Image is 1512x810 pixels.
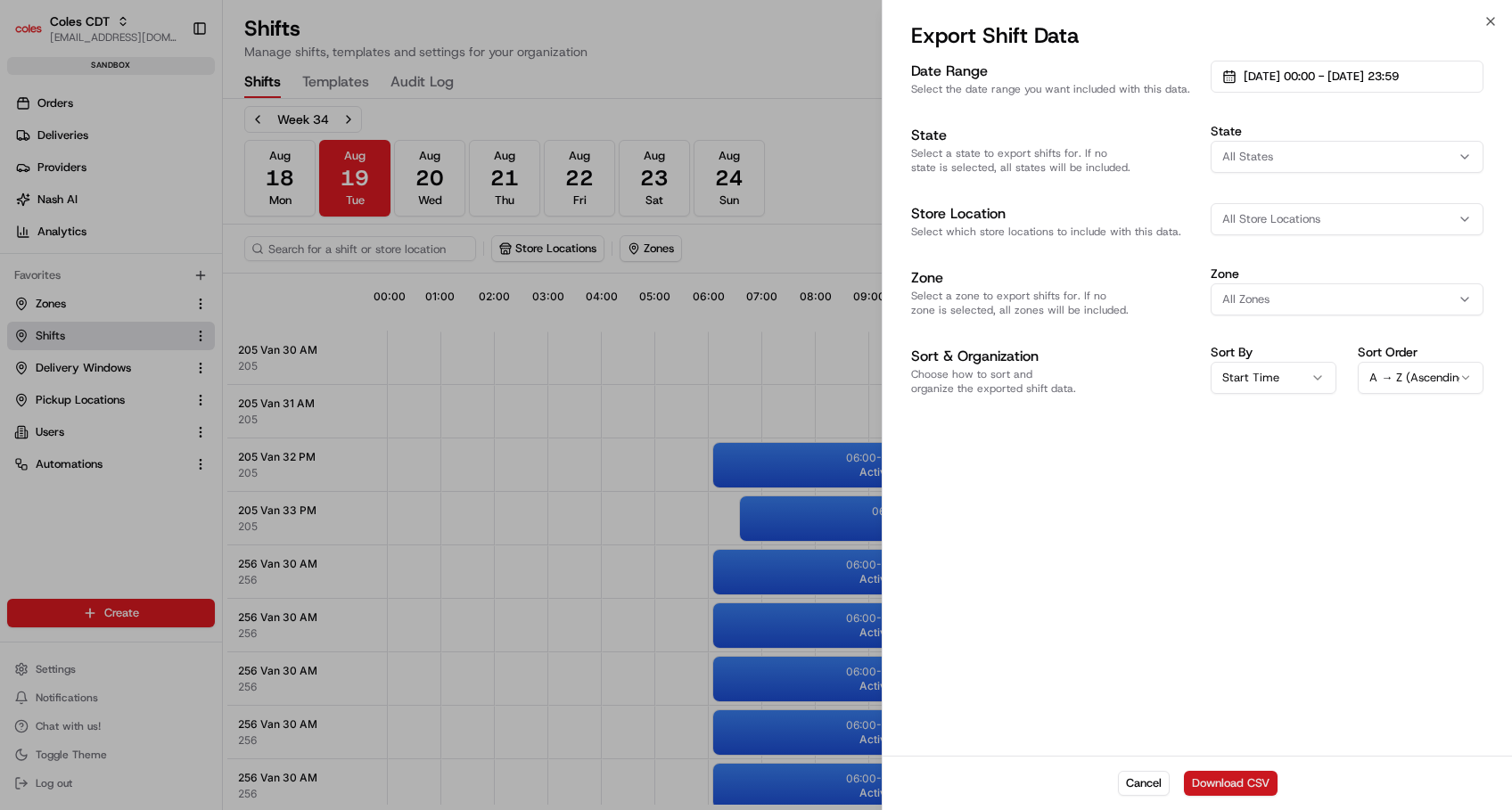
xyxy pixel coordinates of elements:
[303,176,325,197] button: Start new chat
[18,18,53,53] img: Nash
[1184,771,1278,796] button: Download CSV
[18,260,32,274] div: 📗
[1222,211,1320,227] span: All Store Locations
[911,267,1196,289] h3: Zone
[1211,125,1483,137] label: State
[144,251,293,283] a: 💻API Documentation
[911,203,1196,225] h3: Store Location
[151,260,165,274] div: 💻
[1222,291,1270,307] span: All Zones
[1118,771,1170,796] button: Cancel
[46,115,294,134] input: Clear
[1211,283,1483,315] button: All Zones
[18,170,50,202] img: 1736555255976-a54dd68f-1ca7-489b-9aae-adbdc363a1c4
[1211,267,1483,280] label: Zone
[1244,69,1399,85] span: [DATE] 00:00 - [DATE] 23:59
[11,251,144,283] a: 📗Knowledge Base
[911,346,1196,367] h3: Sort & Organization
[911,61,1196,82] h3: Date Range
[911,125,1196,146] h3: State
[168,258,286,276] span: API Documentation
[1211,61,1483,93] button: [DATE] 00:00 - [DATE] 23:59
[1211,346,1336,358] label: Sort By
[911,146,1196,175] p: Select a state to export shifts for. If no state is selected, all states will be included.
[36,258,136,276] span: Knowledge Base
[1211,203,1483,235] button: All Store Locations
[61,188,226,202] div: We're available if you need us!
[1222,149,1273,165] span: All States
[911,225,1196,239] p: Select which store locations to include with this data.
[18,71,325,100] p: Welcome 👋
[911,21,1483,50] h2: Export Shift Data
[61,170,292,188] div: Start new chat
[911,367,1196,396] p: Choose how to sort and organize the exported shift data.
[911,289,1196,317] p: Select a zone to export shifts for. If no zone is selected, all zones will be included.
[177,302,216,315] span: Pylon
[1358,346,1483,358] label: Sort Order
[911,82,1196,96] p: Select the date range you want included with this data.
[126,301,216,315] a: Powered byPylon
